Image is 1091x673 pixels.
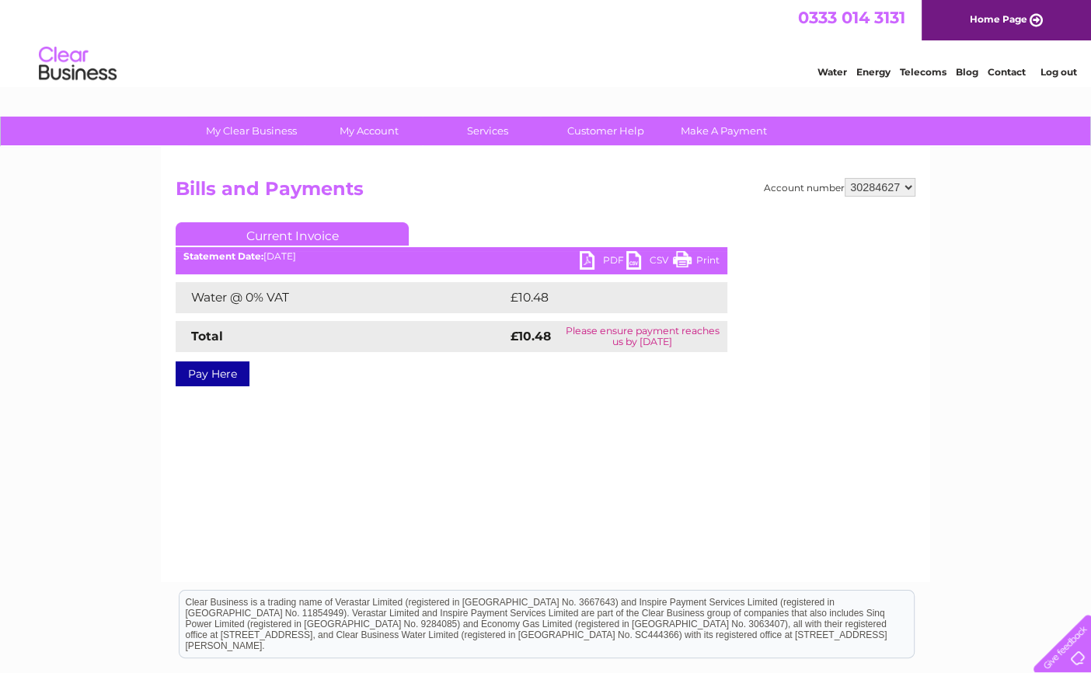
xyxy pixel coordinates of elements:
h2: Bills and Payments [176,178,915,207]
a: Blog [956,66,978,78]
td: Please ensure payment reaches us by [DATE] [557,321,727,352]
strong: £10.48 [511,329,551,343]
td: Water @ 0% VAT [176,282,507,313]
a: Customer Help [542,117,670,145]
td: £10.48 [507,282,695,313]
strong: Total [191,329,223,343]
div: [DATE] [176,251,727,262]
div: Clear Business is a trading name of Verastar Limited (registered in [GEOGRAPHIC_DATA] No. 3667643... [180,9,914,75]
img: logo.png [38,40,117,88]
a: Energy [856,66,891,78]
div: Account number [764,178,915,197]
a: 0333 014 3131 [798,8,905,27]
a: Current Invoice [176,222,409,246]
a: Pay Here [176,361,249,386]
b: Statement Date: [183,250,263,262]
a: PDF [580,251,626,274]
a: Services [424,117,552,145]
a: Log out [1040,66,1076,78]
a: Contact [988,66,1026,78]
a: CSV [626,251,673,274]
a: Water [817,66,847,78]
a: Make A Payment [660,117,788,145]
a: Telecoms [900,66,946,78]
a: My Account [305,117,434,145]
a: My Clear Business [187,117,315,145]
a: Print [673,251,720,274]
